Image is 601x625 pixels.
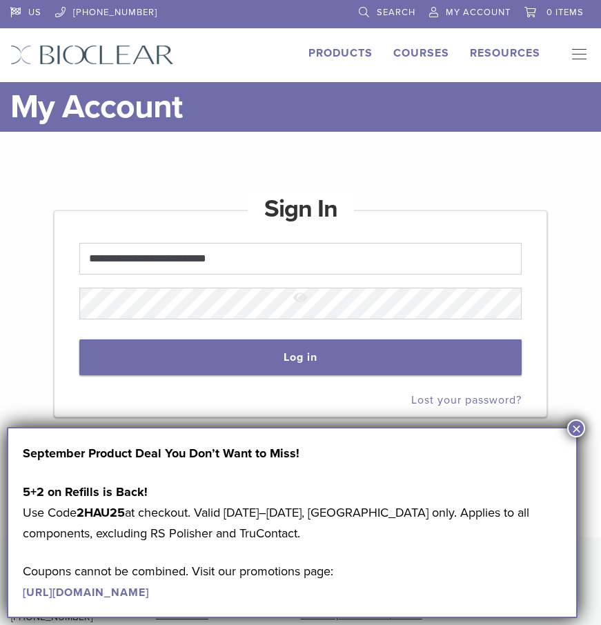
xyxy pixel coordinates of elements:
[23,482,562,544] p: Use Code at checkout. Valid [DATE]–[DATE], [GEOGRAPHIC_DATA] only. Applies to all components, exc...
[567,419,585,437] button: Close
[79,339,522,375] button: Log in
[10,82,591,132] h1: My Account
[393,46,449,60] a: Courses
[546,7,584,18] span: 0 items
[10,45,174,65] img: Bioclear
[23,586,149,599] a: [URL][DOMAIN_NAME]
[411,393,522,407] a: Lost your password?
[77,505,125,520] strong: 2HAU25
[308,46,373,60] a: Products
[23,484,148,499] strong: 5+2 on Refills is Back!
[23,561,562,602] p: Coupons cannot be combined. Visit our promotions page:
[561,45,591,66] nav: Primary Navigation
[446,7,511,18] span: My Account
[470,46,540,60] a: Resources
[79,281,522,316] button: Hide password
[248,192,354,226] h1: Sign In
[23,446,299,461] strong: September Product Deal You Don’t Want to Miss!
[377,7,415,18] span: Search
